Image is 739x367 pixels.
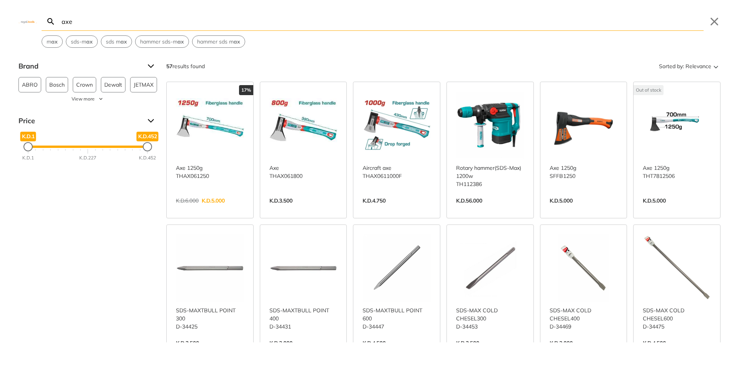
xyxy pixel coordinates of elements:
span: Dewalt [104,77,122,92]
img: Close [18,20,37,23]
span: JETMAX [134,77,154,92]
div: 17% [239,85,253,95]
div: Suggestion: hammer sds-max [135,35,189,48]
span: hammer sds m [197,38,240,46]
span: sds m [106,38,127,46]
strong: ax [51,38,58,45]
strong: ax [234,38,240,45]
svg: Sort [711,62,721,71]
div: Suggestion: max [42,35,63,48]
button: Crown [73,77,96,92]
button: Select suggestion: hammer sds max [192,36,245,47]
div: Maximum Price [143,142,152,151]
span: hammer sds-m [140,38,184,46]
button: JETMAX [130,77,157,92]
strong: ax [120,38,127,45]
button: Dewalt [101,77,125,92]
button: Close [708,15,721,28]
button: Sorted by:Relevance Sort [657,60,721,72]
button: Select suggestion: sds-max [66,36,97,47]
span: ABRO [22,77,38,92]
strong: ax [86,38,93,45]
button: Bosch [46,77,68,92]
span: Relevance [685,60,711,72]
div: Suggestion: sds max [101,35,132,48]
strong: ax [177,38,184,45]
span: sds-m [71,38,93,46]
button: Select suggestion: sds max [101,36,132,47]
span: m [47,38,58,46]
button: Select suggestion: max [42,36,62,47]
span: Bosch [49,77,65,92]
button: ABRO [18,77,41,92]
input: Search… [60,12,704,30]
svg: Search [46,17,55,26]
div: K.D.227 [79,154,96,161]
button: View more [18,96,157,102]
span: View more [72,96,95,102]
div: results found [166,60,205,72]
strong: 57 [166,63,172,70]
div: Suggestion: hammer sds max [192,35,245,48]
span: Crown [76,77,93,92]
div: Suggestion: sds-max [66,35,98,48]
div: Out of stock [634,85,664,95]
div: K.D.1 [22,154,34,161]
span: Brand [18,60,142,72]
button: Select suggestion: hammer sds-max [135,36,189,47]
div: K.D.452 [139,154,156,161]
div: Minimum Price [23,142,33,151]
span: Price [18,115,142,127]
